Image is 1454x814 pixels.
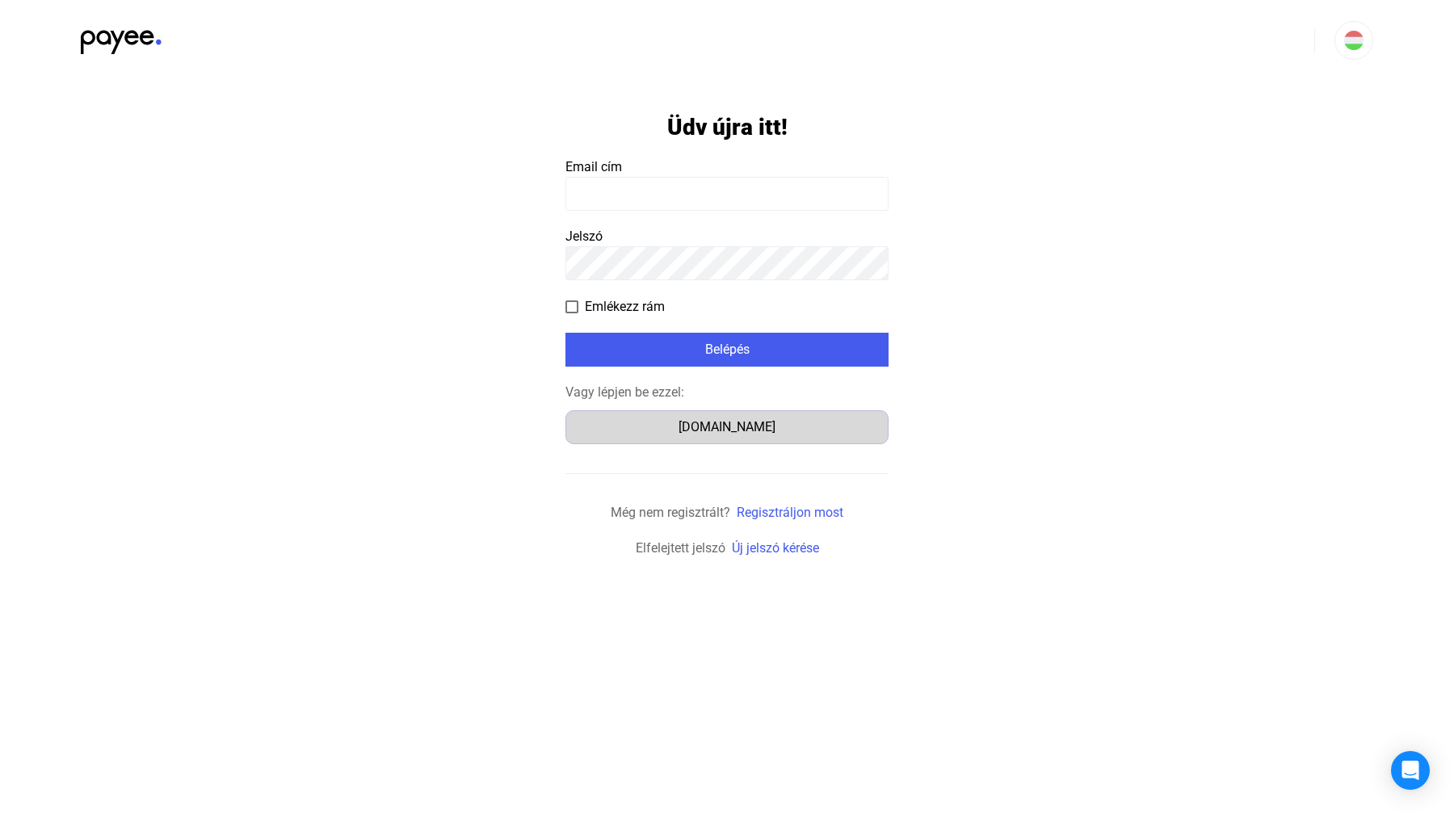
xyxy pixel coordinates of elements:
span: Email cím [565,159,622,174]
span: Még nem regisztrált? [611,505,730,520]
span: Emlékezz rám [585,297,665,317]
span: Elfelejtett jelszó [636,540,725,556]
button: [DOMAIN_NAME] [565,410,889,444]
h1: Üdv újra itt! [667,113,788,141]
a: Új jelszó kérése [732,540,819,556]
button: HU [1334,21,1373,60]
div: Belépés [570,340,884,359]
img: HU [1344,31,1364,50]
span: Jelszó [565,229,603,244]
a: Regisztráljon most [737,505,843,520]
button: Belépés [565,333,889,367]
img: black-payee-blue-dot.svg [81,21,162,54]
div: Vagy lépjen be ezzel: [565,383,889,402]
div: [DOMAIN_NAME] [571,417,883,437]
a: [DOMAIN_NAME] [565,419,889,434]
div: Open Intercom Messenger [1391,751,1430,790]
